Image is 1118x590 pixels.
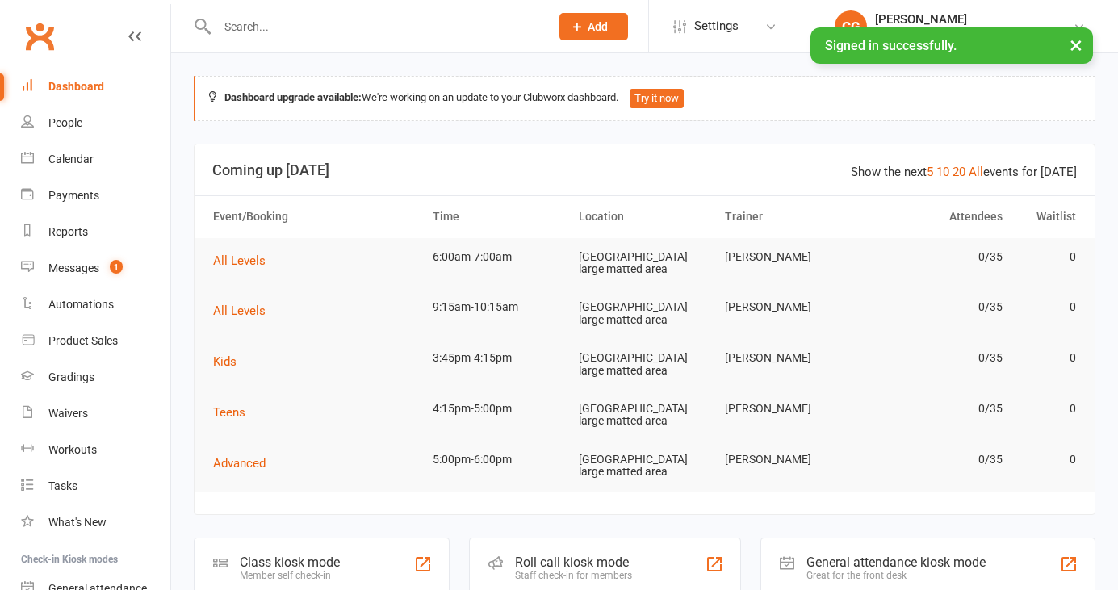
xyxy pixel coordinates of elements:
[213,352,248,371] button: Kids
[1010,339,1083,377] td: 0
[21,504,170,541] a: What's New
[718,288,864,326] td: [PERSON_NAME]
[213,454,277,473] button: Advanced
[864,196,1010,237] th: Attendees
[425,288,572,326] td: 9:15am-10:15am
[1010,441,1083,479] td: 0
[515,554,632,570] div: Roll call kiosk mode
[718,196,864,237] th: Trainer
[835,10,867,43] div: CG
[572,339,718,390] td: [GEOGRAPHIC_DATA] large matted area
[572,288,718,339] td: [GEOGRAPHIC_DATA] large matted area
[21,432,170,468] a: Workouts
[21,323,170,359] a: Product Sales
[21,178,170,214] a: Payments
[48,153,94,165] div: Calendar
[21,468,170,504] a: Tasks
[21,287,170,323] a: Automations
[718,441,864,479] td: [PERSON_NAME]
[19,16,60,56] a: Clubworx
[559,13,628,40] button: Add
[48,334,118,347] div: Product Sales
[864,339,1010,377] td: 0/35
[21,105,170,141] a: People
[212,162,1077,178] h3: Coming up [DATE]
[21,69,170,105] a: Dashboard
[806,554,986,570] div: General attendance kiosk mode
[425,390,572,428] td: 4:15pm-5:00pm
[875,27,1073,41] div: Urban Muaythai - [GEOGRAPHIC_DATA]
[825,38,957,53] span: Signed in successfully.
[1061,27,1091,62] button: ×
[875,12,1073,27] div: [PERSON_NAME]
[48,298,114,311] div: Automations
[425,441,572,479] td: 5:00pm-6:00pm
[864,441,1010,479] td: 0/35
[206,196,425,237] th: Event/Booking
[48,80,104,93] div: Dashboard
[572,238,718,289] td: [GEOGRAPHIC_DATA] large matted area
[864,390,1010,428] td: 0/35
[864,288,1010,326] td: 0/35
[572,441,718,492] td: [GEOGRAPHIC_DATA] large matted area
[48,262,99,274] div: Messages
[1010,288,1083,326] td: 0
[213,405,245,420] span: Teens
[953,165,965,179] a: 20
[48,370,94,383] div: Gradings
[1010,238,1083,276] td: 0
[48,407,88,420] div: Waivers
[240,554,340,570] div: Class kiosk mode
[21,250,170,287] a: Messages 1
[694,8,739,44] span: Settings
[213,456,266,471] span: Advanced
[864,238,1010,276] td: 0/35
[969,165,983,179] a: All
[48,116,82,129] div: People
[110,260,123,274] span: 1
[425,339,572,377] td: 3:45pm-4:15pm
[21,359,170,395] a: Gradings
[48,479,77,492] div: Tasks
[572,196,718,237] th: Location
[213,354,237,369] span: Kids
[21,141,170,178] a: Calendar
[213,251,277,270] button: All Levels
[806,570,986,581] div: Great for the front desk
[425,196,572,237] th: Time
[630,89,684,108] button: Try it now
[1010,196,1083,237] th: Waitlist
[224,91,362,103] strong: Dashboard upgrade available:
[927,165,933,179] a: 5
[936,165,949,179] a: 10
[48,225,88,238] div: Reports
[212,15,538,38] input: Search...
[213,253,266,268] span: All Levels
[718,339,864,377] td: [PERSON_NAME]
[425,238,572,276] td: 6:00am-7:00am
[48,516,107,529] div: What's New
[718,390,864,428] td: [PERSON_NAME]
[240,570,340,581] div: Member self check-in
[515,570,632,581] div: Staff check-in for members
[572,390,718,441] td: [GEOGRAPHIC_DATA] large matted area
[213,403,257,422] button: Teens
[194,76,1095,121] div: We're working on an update to your Clubworx dashboard.
[48,443,97,456] div: Workouts
[1010,390,1083,428] td: 0
[588,20,608,33] span: Add
[48,189,99,202] div: Payments
[213,303,266,318] span: All Levels
[21,395,170,432] a: Waivers
[213,301,277,320] button: All Levels
[718,238,864,276] td: [PERSON_NAME]
[21,214,170,250] a: Reports
[851,162,1077,182] div: Show the next events for [DATE]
